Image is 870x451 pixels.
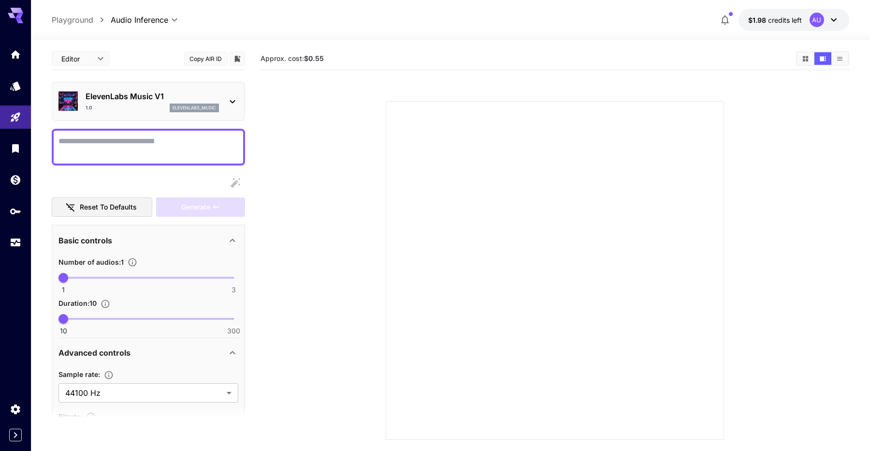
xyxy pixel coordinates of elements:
[52,197,152,217] button: Reset to defaults
[232,285,236,295] span: 3
[831,52,848,65] button: Show media in list view
[97,299,114,309] button: Specify the duration of each audio in seconds.
[52,14,93,26] a: Playground
[61,54,91,64] span: Editor
[10,80,21,92] div: Models
[184,52,228,66] button: Copy AIR ID
[10,111,21,123] div: Playground
[86,104,92,111] p: 1.0
[58,341,238,364] div: Advanced controls
[65,387,223,399] span: 44100 Hz
[10,205,21,217] div: API Keys
[304,54,324,62] b: $0.55
[814,52,831,65] button: Show media in video view
[796,51,849,66] div: Show media in grid viewShow media in video viewShow media in list view
[10,48,21,60] div: Home
[58,258,124,266] span: Number of audios : 1
[60,326,67,336] span: 10
[810,13,824,27] div: AU
[797,52,814,65] button: Show media in grid view
[58,347,130,359] p: Advanced controls
[9,429,22,441] button: Expand sidebar
[10,174,21,186] div: Wallet
[58,370,100,378] span: Sample rate :
[58,235,112,246] p: Basic controls
[58,229,238,252] div: Basic controls
[124,257,141,267] button: Specify how many audios to generate in a single request. Each audio generation will be charged se...
[739,9,849,31] button: $1.97583AU
[111,14,168,26] span: Audio Inference
[173,105,216,111] p: elevenlabs_music
[10,237,21,249] div: Usage
[86,90,219,102] p: ElevenLabs Music V1
[52,14,111,26] nav: breadcrumb
[748,16,768,24] span: $1.98
[62,285,65,295] span: 1
[100,370,117,380] button: The sample rate of the generated audio in Hz (samples per second). Higher sample rates capture mo...
[233,53,242,64] button: Add to library
[768,16,802,24] span: credits left
[58,299,97,307] span: Duration : 10
[58,87,238,116] div: ElevenLabs Music V11.0elevenlabs_music
[261,54,324,62] span: Approx. cost:
[227,326,240,336] span: 300
[748,15,802,25] div: $1.97583
[10,142,21,154] div: Library
[10,403,21,415] div: Settings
